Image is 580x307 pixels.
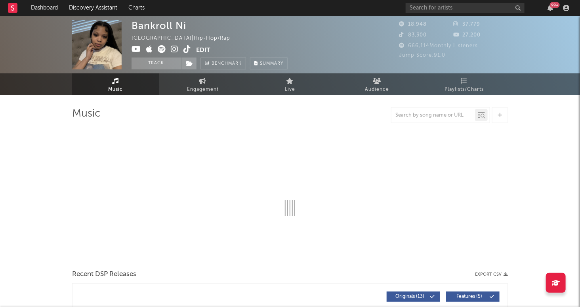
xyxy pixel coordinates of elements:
[446,292,500,302] button: Features(5)
[406,3,525,13] input: Search for artists
[399,22,427,27] span: 18,948
[454,22,481,27] span: 37,779
[196,45,210,55] button: Edit
[454,33,481,38] span: 27,200
[548,5,553,11] button: 99+
[187,85,219,94] span: Engagement
[159,73,246,95] a: Engagement
[392,294,428,299] span: Originals ( 13 )
[285,85,295,94] span: Live
[399,43,478,48] span: 666,114 Monthly Listeners
[132,34,239,43] div: [GEOGRAPHIC_DATA] | Hip-Hop/Rap
[334,73,421,95] a: Audience
[451,294,488,299] span: Features ( 5 )
[212,59,242,69] span: Benchmark
[72,270,136,279] span: Recent DSP Releases
[109,85,123,94] span: Music
[365,85,389,94] span: Audience
[387,292,440,302] button: Originals(13)
[246,73,334,95] a: Live
[132,20,186,31] div: Bankroll Ni
[200,58,246,69] a: Benchmark
[399,33,427,38] span: 83,300
[421,73,508,95] a: Playlists/Charts
[132,58,181,69] button: Track
[475,272,508,277] button: Export CSV
[250,58,288,69] button: Summary
[391,112,475,119] input: Search by song name or URL
[550,2,560,8] div: 99 +
[72,73,159,95] a: Music
[399,53,445,58] span: Jump Score: 91.0
[260,61,283,66] span: Summary
[445,85,484,94] span: Playlists/Charts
